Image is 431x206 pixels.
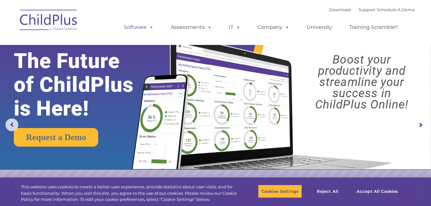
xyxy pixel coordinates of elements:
button: Reject All [307,185,348,198]
a: Support [358,7,375,12]
a: University [300,21,339,34]
div: This website uses cookies to create a better user experience, provide statistics about user visit... [21,184,237,203]
a: Training Scramble!! [343,21,404,34]
a: Software [117,21,160,34]
a: IT [222,21,247,34]
a: Company [251,21,296,34]
a: Download [329,7,351,12]
button: Close [414,184,428,198]
button: Accept All Cookies [353,185,401,198]
a: Schedule A Demo [377,7,415,12]
span: Last name [89,42,109,47]
button: Cookies Settings [258,185,302,198]
img: ChildPlus by Procare Solutions [17,5,81,37]
font: | [329,7,415,12]
rs-layer: The Future of ChildPlus is Here! [14,49,151,120]
rs-layer: Boost your productivity and streamline your success in ChildPlus Online! [298,54,426,110]
span: Phone number [89,69,116,73]
a: Request a Demo [14,128,98,147]
a: Assessments [164,21,218,34]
